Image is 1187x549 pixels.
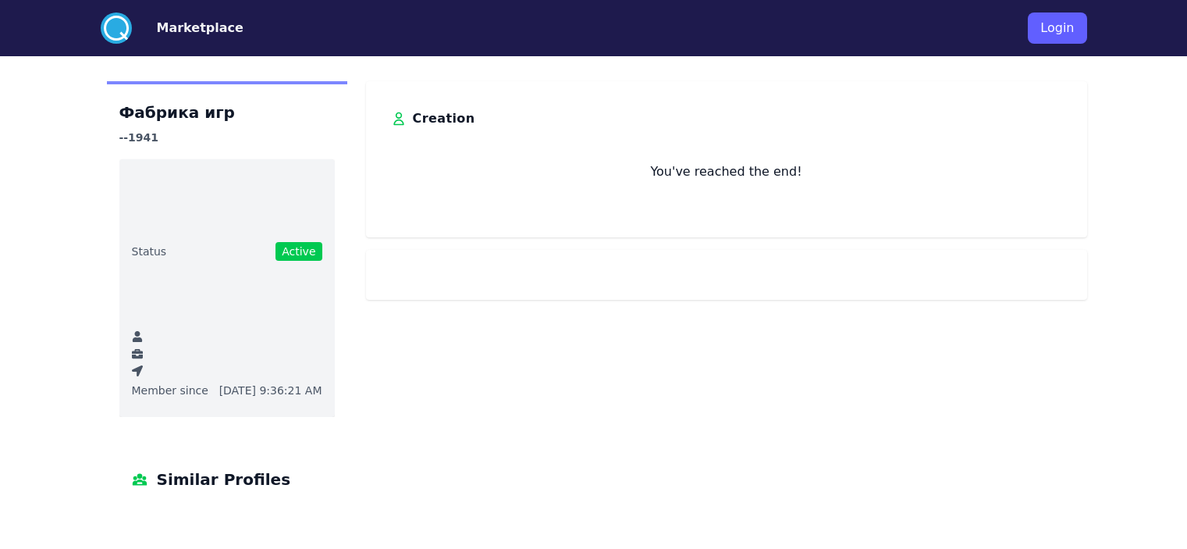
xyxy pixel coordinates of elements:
span: [DATE] 9:36:21 AM [219,383,322,398]
span: Member since [132,383,208,398]
h3: --1941 [119,128,335,147]
button: Marketplace [157,19,243,37]
p: You've reached the end! [391,162,1062,181]
span: Status [132,244,167,259]
span: Similar Profiles [157,467,291,492]
h1: Фабрика игр [119,100,335,125]
a: Login [1028,6,1086,50]
span: Active [275,242,322,261]
a: Marketplace [132,19,243,37]
button: Login [1028,12,1086,44]
h3: Creation [413,106,475,131]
